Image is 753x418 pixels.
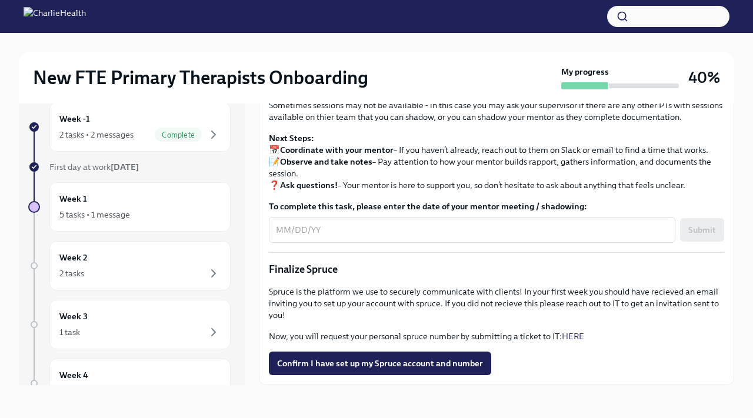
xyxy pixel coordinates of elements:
[269,286,724,321] p: Spruce is the platform we use to securely communicate with clients! In your first week you should...
[155,131,202,139] span: Complete
[28,359,231,408] a: Week 4
[688,67,720,88] h3: 40%
[59,369,88,382] h6: Week 4
[28,161,231,173] a: First day at work[DATE]
[269,200,724,212] label: To complete this task, please enter the date of your mentor meeting / shadowing:
[561,66,609,78] strong: My progress
[28,300,231,349] a: Week 31 task
[269,132,724,191] p: 📅 – If you haven’t already, reach out to them on Slack or email to find a time that works. 📝 – Pa...
[277,357,483,369] span: Confirm I have set up my Spruce account and number
[269,352,491,375] button: Confirm I have set up my Spruce account and number
[49,162,139,172] span: First day at work
[269,330,724,342] p: Now, you will request your personal spruce number by submitting a ticket to IT:
[28,241,231,290] a: Week 22 tasks
[562,331,584,342] a: HERE
[111,162,139,172] strong: [DATE]
[28,182,231,232] a: Week 15 tasks • 1 message
[59,267,84,279] div: 2 tasks
[59,209,130,220] div: 5 tasks • 1 message
[280,145,394,155] strong: Coordinate with your mentor
[280,156,372,167] strong: Observe and take notes
[280,180,338,190] strong: Ask questions!
[28,102,231,152] a: Week -12 tasks • 2 messagesComplete
[269,99,724,123] p: Sometimes sessions may not be available - in this case you may ask your supervisor if there are a...
[269,133,314,143] strong: Next Steps:
[59,112,90,125] h6: Week -1
[59,192,87,205] h6: Week 1
[24,7,86,26] img: CharlieHealth
[59,251,88,264] h6: Week 2
[59,129,134,141] div: 2 tasks • 2 messages
[269,262,724,276] p: Finalize Spruce
[59,310,88,323] h6: Week 3
[33,66,368,89] h2: New FTE Primary Therapists Onboarding
[59,326,80,338] div: 1 task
